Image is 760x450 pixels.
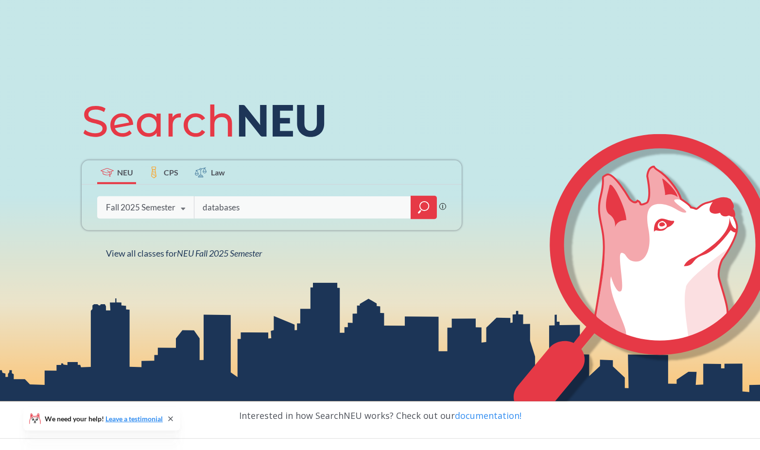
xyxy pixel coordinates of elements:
[106,202,175,213] div: Fall 2025 Semester
[164,167,178,178] span: CPS
[411,196,437,219] div: magnifying glass
[418,201,430,214] svg: magnifying glass
[202,197,404,218] input: Class, professor, course number, "phrase"
[106,248,262,259] span: View all classes for
[177,248,262,259] span: NEU Fall 2025 Semester
[211,167,225,178] span: Law
[117,167,133,178] span: NEU
[455,410,521,421] a: documentation!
